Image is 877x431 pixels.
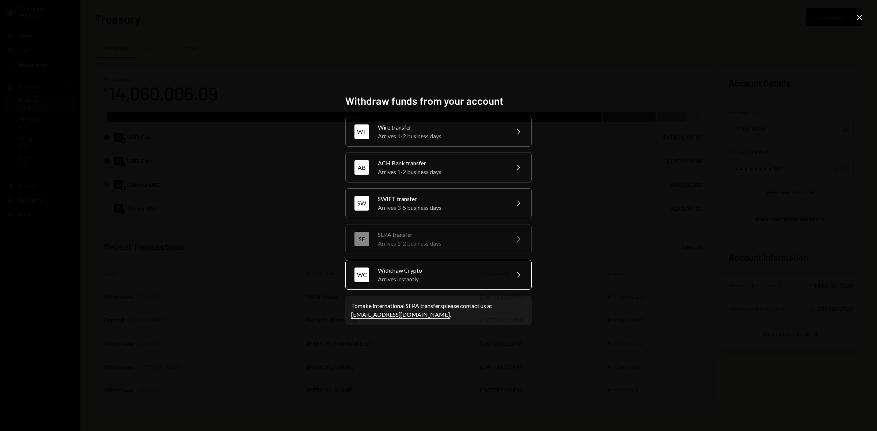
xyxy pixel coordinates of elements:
[345,117,532,147] button: WTWire transferArrives 1-2 business days
[378,275,505,284] div: Arrives instantly
[351,301,526,319] div: To make international SEPA transfers please contact us at .
[354,232,369,246] div: SE
[378,123,505,132] div: Wire transfer
[345,153,532,182] button: ABACH Bank transferArrives 1-2 business days
[345,260,532,290] button: WCWithdraw CryptoArrives instantly
[378,203,505,212] div: Arrives 3-5 business days
[378,266,505,275] div: Withdraw Crypto
[378,132,505,141] div: Arrives 1-2 business days
[378,159,505,168] div: ACH Bank transfer
[354,268,369,282] div: WC
[345,224,532,254] button: SESEPA transferArrives 1-2 business days
[354,196,369,211] div: SW
[351,311,450,319] a: [EMAIL_ADDRESS][DOMAIN_NAME]
[378,239,505,248] div: Arrives 1-2 business days
[378,230,505,239] div: SEPA transfer
[345,188,532,218] button: SWSWIFT transferArrives 3-5 business days
[354,160,369,175] div: AB
[378,168,505,176] div: Arrives 1-2 business days
[354,124,369,139] div: WT
[378,195,505,203] div: SWIFT transfer
[345,94,532,108] h2: Withdraw funds from your account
